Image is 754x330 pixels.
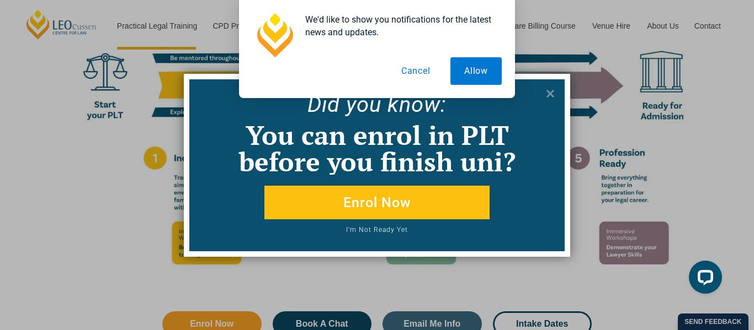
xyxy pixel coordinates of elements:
iframe: LiveChat chat widget [680,256,726,302]
img: notification icon [252,13,296,57]
button: Cancel [387,57,444,85]
span: You can enrol in PLT before you finish uni? [239,117,516,179]
button: Allow [450,57,502,85]
span: u know: [369,91,447,117]
button: Enrol Now [264,186,490,219]
span: Did yo [307,91,369,117]
div: We'd like to show you notifications for the latest news and updates. [296,13,502,39]
button: I'm Not Ready Yet [227,226,527,240]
